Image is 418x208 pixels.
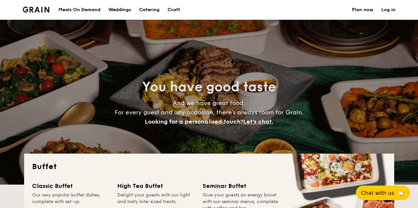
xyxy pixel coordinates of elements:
a: Logotype [23,7,50,13]
div: Classic Buffet [32,181,109,191]
span: And we have great food. For every guest and any occasion, there’s always room for Grain. [115,100,304,125]
span: Looking for a personalised touch? [145,118,243,125]
div: Seminar Buffet [203,181,280,191]
span: You have good taste [142,79,276,95]
h2: Buffet [32,162,386,172]
button: Chat with us🦙 [356,186,410,200]
div: High Tea Buffet [117,181,195,191]
span: 🦙 [397,189,405,197]
img: Grain [23,7,50,13]
span: Chat with us [361,190,394,196]
span: Let's chat. [243,118,273,125]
